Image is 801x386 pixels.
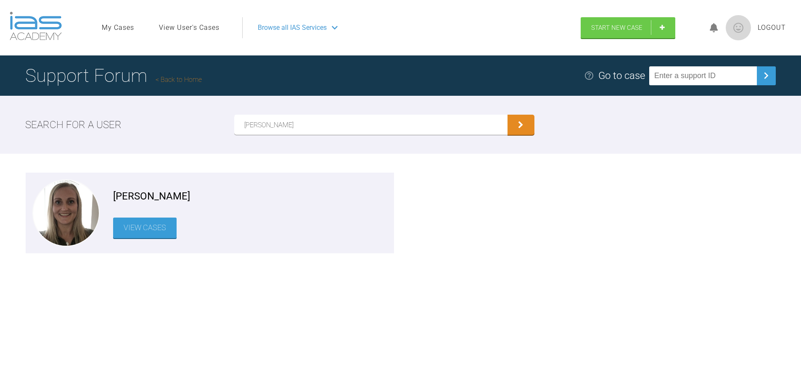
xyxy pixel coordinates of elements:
a: Start New Case [581,17,675,38]
span: Start New Case [591,24,642,32]
a: View Cases [113,218,177,238]
a: View User's Cases [159,22,219,33]
input: Enter a user's name [234,115,508,135]
img: Marie Thogersen [33,180,99,246]
span: Browse all IAS Services [258,22,327,33]
span: [PERSON_NAME] [113,188,190,204]
a: My Cases [102,22,134,33]
a: Logout [758,22,786,33]
img: help.e70b9f3d.svg [584,71,594,81]
input: Enter a support ID [649,66,757,85]
h2: Search for a user [25,117,122,133]
h1: Support Forum [25,61,202,90]
div: Go to case [598,68,645,84]
img: chevronRight.28bd32b0.svg [759,69,773,82]
img: logo-light.3e3ef733.png [10,12,62,40]
img: profile.png [726,15,751,40]
a: Back to Home [156,76,202,84]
